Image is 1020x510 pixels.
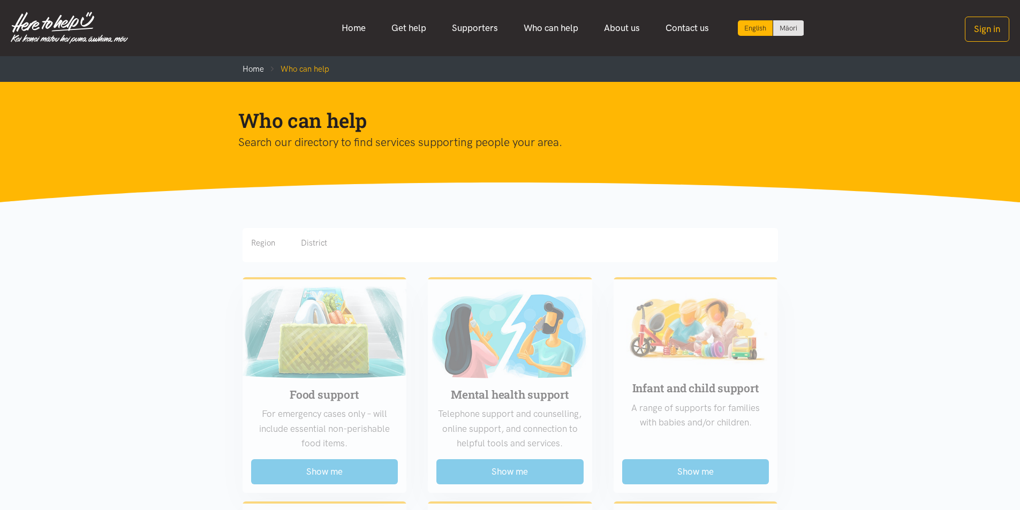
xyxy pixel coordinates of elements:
a: Home [243,64,264,74]
div: Region [251,237,275,249]
button: Sign in [965,17,1009,42]
div: District [301,237,327,249]
h1: Who can help [238,108,765,133]
div: Current language [738,20,773,36]
p: Search our directory to find services supporting people your area. [238,133,765,151]
a: Home [329,17,379,40]
li: Who can help [264,63,329,75]
a: Contact us [653,17,722,40]
a: Switch to Te Reo Māori [773,20,804,36]
img: Home [11,12,128,44]
a: Who can help [511,17,591,40]
a: About us [591,17,653,40]
a: Supporters [439,17,511,40]
a: Get help [379,17,439,40]
div: Language toggle [738,20,804,36]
